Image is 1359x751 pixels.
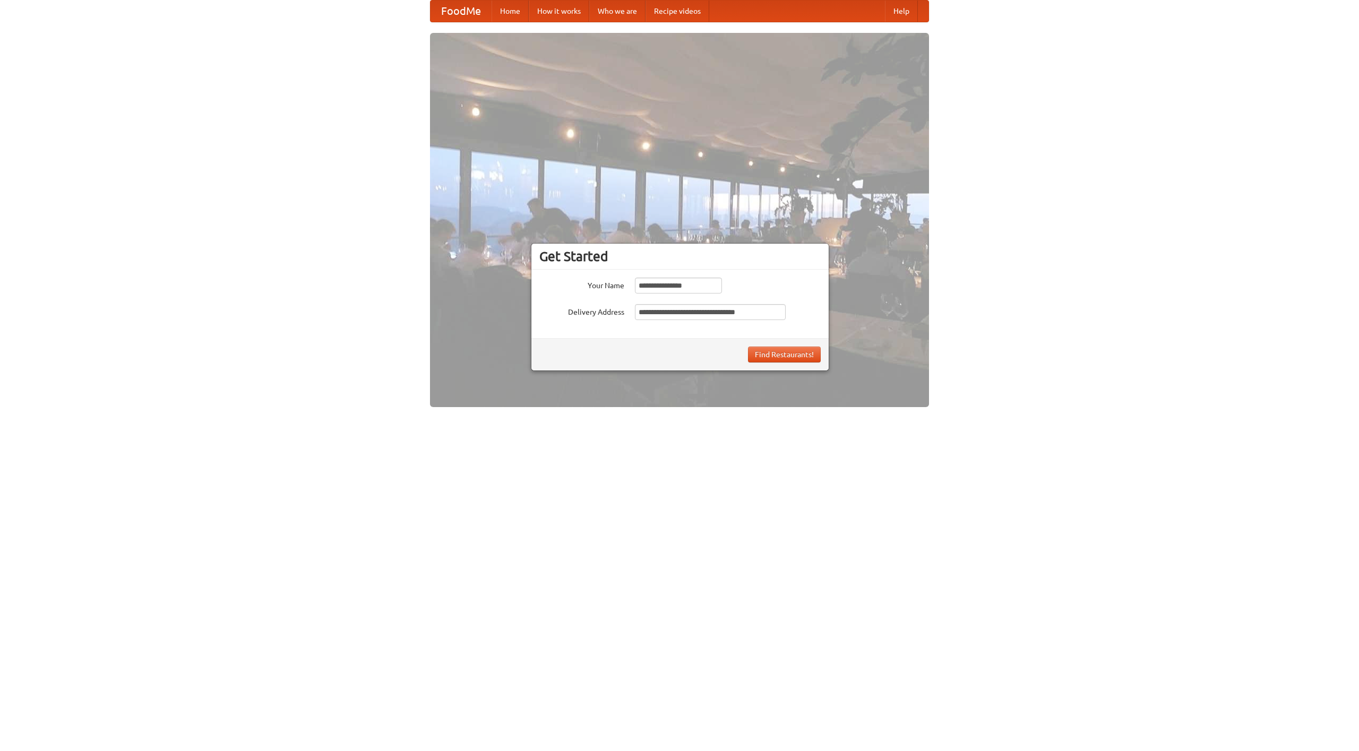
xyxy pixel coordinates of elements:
label: Your Name [539,278,624,291]
a: FoodMe [431,1,492,22]
a: How it works [529,1,589,22]
a: Who we are [589,1,646,22]
a: Recipe videos [646,1,709,22]
label: Delivery Address [539,304,624,317]
button: Find Restaurants! [748,347,821,362]
h3: Get Started [539,248,821,264]
a: Home [492,1,529,22]
a: Help [885,1,918,22]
